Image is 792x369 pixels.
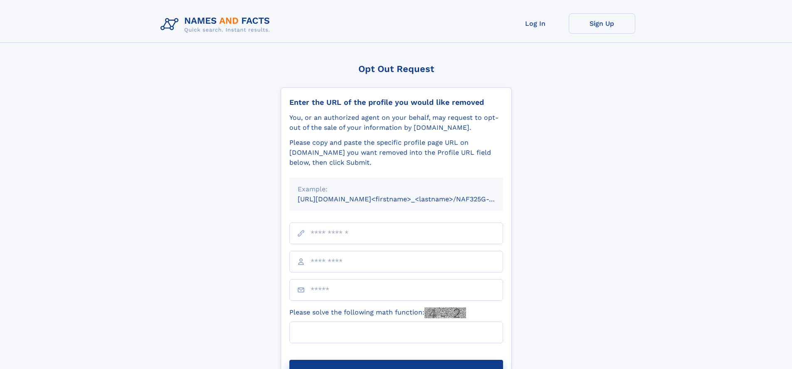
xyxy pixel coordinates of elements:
[298,195,519,203] small: [URL][DOMAIN_NAME]<firstname>_<lastname>/NAF325G-xxxxxxxx
[569,13,635,34] a: Sign Up
[298,184,495,194] div: Example:
[289,138,503,168] div: Please copy and paste the specific profile page URL on [DOMAIN_NAME] you want removed into the Pr...
[289,98,503,107] div: Enter the URL of the profile you would like removed
[281,64,512,74] div: Opt Out Request
[157,13,277,36] img: Logo Names and Facts
[289,307,466,318] label: Please solve the following math function:
[502,13,569,34] a: Log In
[289,113,503,133] div: You, or an authorized agent on your behalf, may request to opt-out of the sale of your informatio...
